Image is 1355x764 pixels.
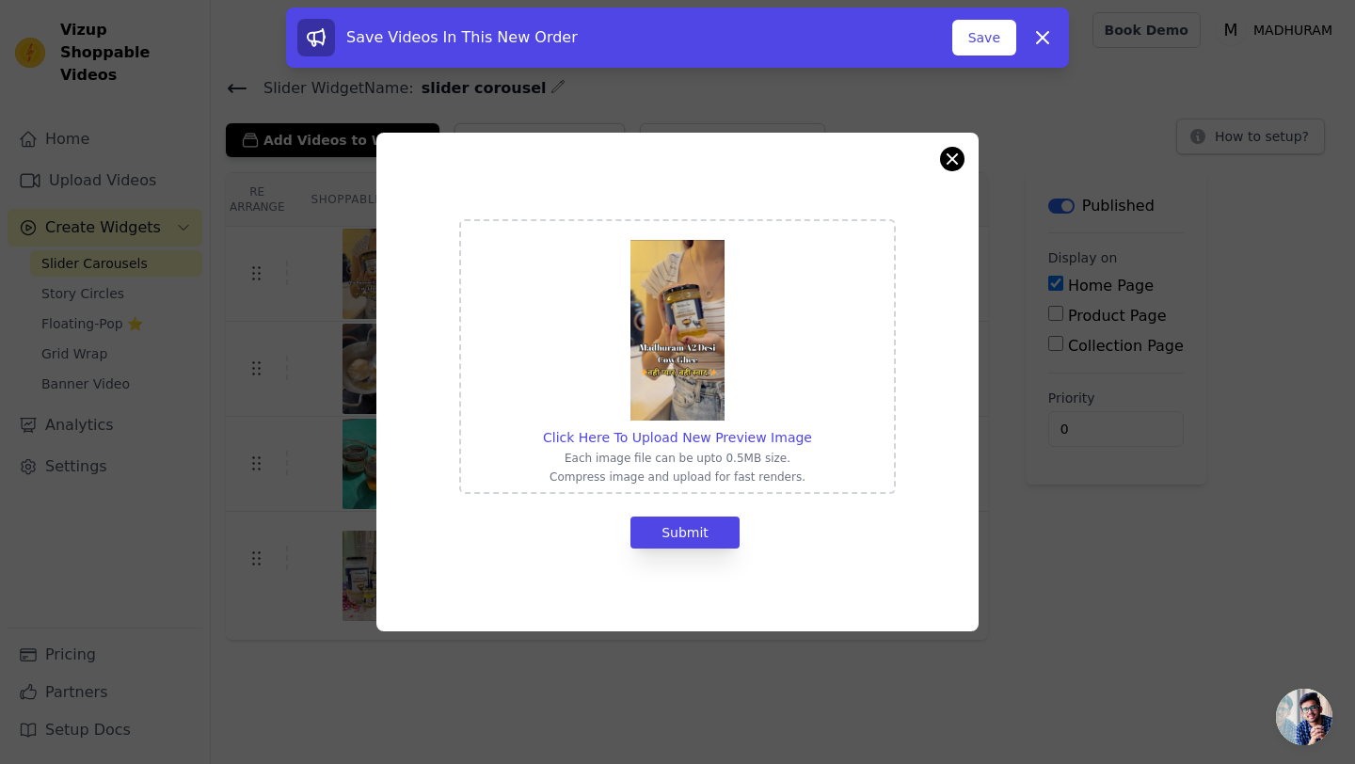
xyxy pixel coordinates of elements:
button: Save [952,20,1016,56]
p: Compress image and upload for fast renders. [543,470,812,485]
button: Close modal [941,148,964,170]
span: Save Videos In This New Order [346,28,578,46]
a: Open chat [1276,689,1332,745]
p: Each image file can be upto 0.5MB size. [543,451,812,466]
button: Submit [630,517,740,549]
span: Click Here To Upload New Preview Image [543,430,812,445]
img: preview [630,240,725,421]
